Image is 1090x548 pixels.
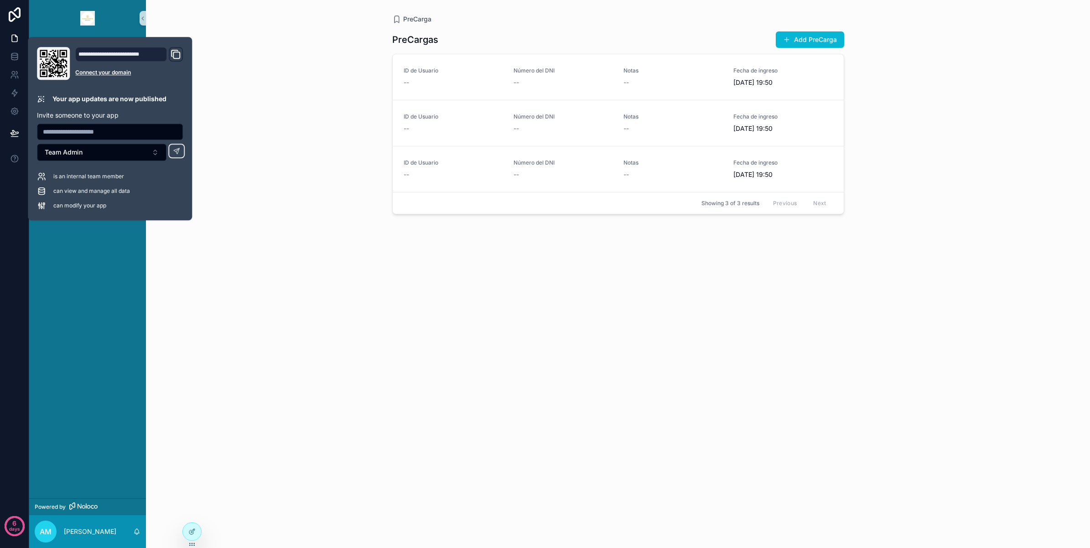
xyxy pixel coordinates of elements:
[37,111,183,120] p: Invite someone to your app
[514,78,519,87] span: --
[404,124,409,133] span: --
[404,67,503,74] span: ID de Usuario
[733,124,832,133] span: [DATE] 19:50
[53,202,106,209] span: can modify your app
[404,159,503,166] span: ID de Usuario
[392,33,438,46] h1: PreCargas
[733,113,832,120] span: Fecha de ingreso
[733,78,832,87] span: [DATE] 19:50
[404,78,409,87] span: --
[733,67,832,74] span: Fecha de ingreso
[623,124,629,133] span: --
[623,78,629,87] span: --
[404,113,503,120] span: ID de Usuario
[53,187,130,195] span: can view and manage all data
[40,526,52,537] span: AM
[514,113,612,120] span: Número del DNI
[45,148,83,157] span: Team Admin
[623,170,629,179] span: --
[733,159,832,166] span: Fecha de ingreso
[514,67,612,74] span: Número del DNI
[623,67,722,74] span: Notas
[776,31,844,48] button: Add PreCarga
[733,170,832,179] span: [DATE] 19:50
[404,170,409,179] span: --
[393,54,844,100] a: ID de Usuario--Número del DNI--Notas--Fecha de ingreso[DATE] 19:50
[623,159,722,166] span: Notas
[392,15,431,24] a: PreCarga
[75,47,183,80] div: Domain and Custom Link
[35,503,66,511] span: Powered by
[37,144,166,161] button: Select Button
[64,527,116,536] p: [PERSON_NAME]
[393,146,844,192] a: ID de Usuario--Número del DNI--Notas--Fecha de ingreso[DATE] 19:50
[514,170,519,179] span: --
[514,159,612,166] span: Número del DNI
[52,94,166,103] p: Your app updates are now published
[514,124,519,133] span: --
[29,498,146,515] a: Powered by
[9,522,20,535] p: days
[80,11,95,26] img: App logo
[29,36,146,144] div: scrollable content
[701,200,759,207] span: Showing 3 of 3 results
[12,519,16,528] p: 6
[403,15,431,24] span: PreCarga
[393,100,844,146] a: ID de Usuario--Número del DNI--Notas--Fecha de ingreso[DATE] 19:50
[53,173,124,180] span: is an internal team member
[623,113,722,120] span: Notas
[75,69,183,76] a: Connect your domain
